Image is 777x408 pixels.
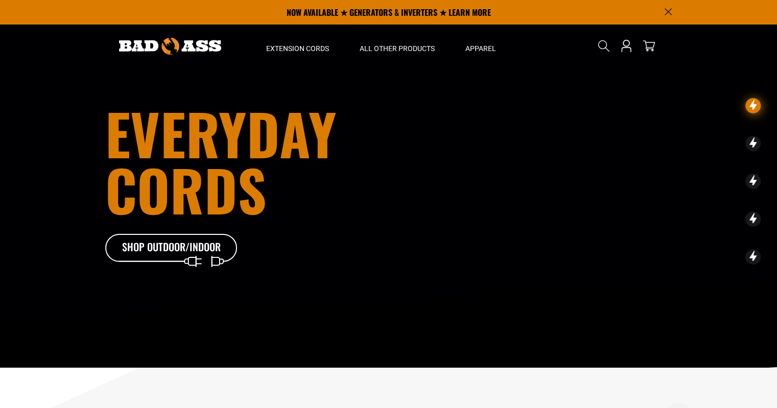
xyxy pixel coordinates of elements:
summary: Apparel [450,25,511,67]
summary: All Other Products [344,25,450,67]
span: Extension Cords [266,44,329,53]
span: Apparel [465,44,496,53]
h1: Everyday cords [105,105,445,218]
a: Shop Outdoor/Indoor [105,234,238,262]
summary: Search [596,38,612,54]
summary: Extension Cords [251,25,344,67]
span: All Other Products [360,44,435,53]
img: Bad Ass Extension Cords [119,38,221,55]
